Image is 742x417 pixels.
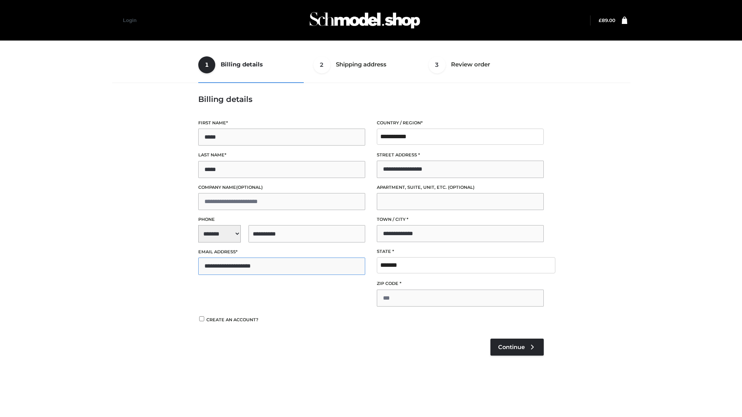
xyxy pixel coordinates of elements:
label: Town / City [377,216,544,223]
span: (optional) [448,185,475,190]
input: Create an account? [198,316,205,321]
span: (optional) [236,185,263,190]
label: Last name [198,151,365,159]
label: Company name [198,184,365,191]
a: Continue [490,339,544,356]
span: Continue [498,344,525,351]
span: £ [599,17,602,23]
label: Email address [198,248,365,256]
label: Phone [198,216,365,223]
label: Country / Region [377,119,544,127]
label: Street address [377,151,544,159]
label: State [377,248,544,255]
a: Login [123,17,136,23]
label: Apartment, suite, unit, etc. [377,184,544,191]
bdi: 89.00 [599,17,615,23]
label: ZIP Code [377,280,544,287]
h3: Billing details [198,95,544,104]
span: Create an account? [206,317,259,322]
label: First name [198,119,365,127]
a: £89.00 [599,17,615,23]
img: Schmodel Admin 964 [307,5,423,36]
